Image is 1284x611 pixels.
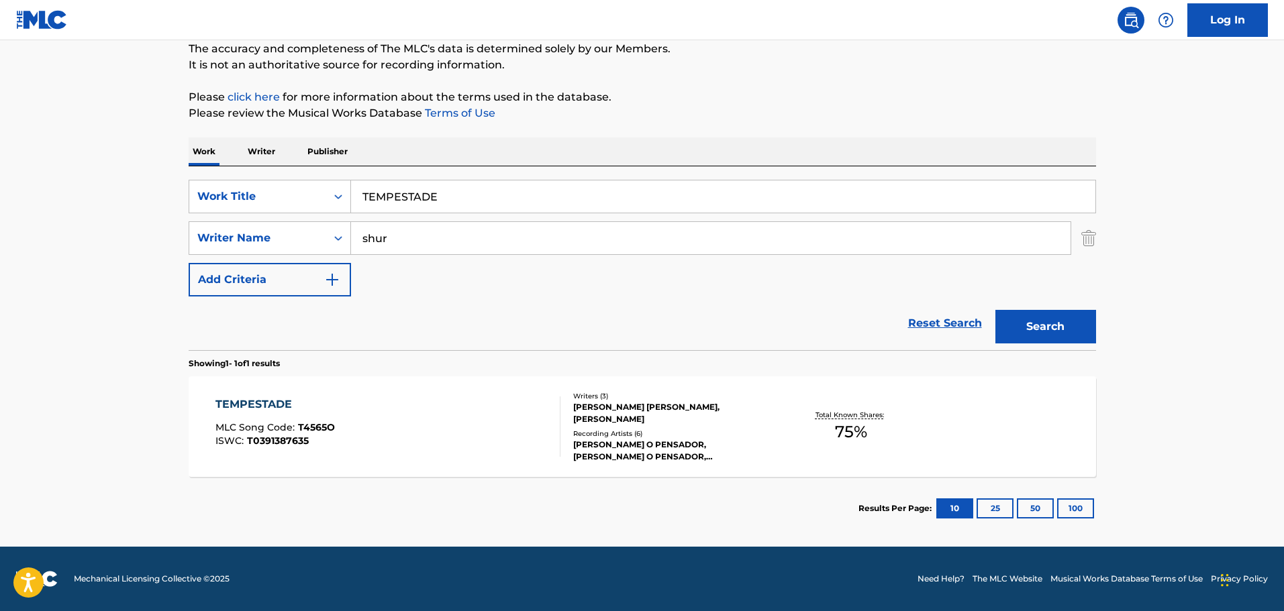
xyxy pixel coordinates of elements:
[197,188,318,205] div: Work Title
[215,396,335,412] div: TEMPESTADE
[573,439,776,463] div: [PERSON_NAME] O PENSADOR, [PERSON_NAME] O PENSADOR, [PERSON_NAME] O PENSADOR, [PERSON_NAME], [PER...
[189,376,1096,477] a: TEMPESTADEMLC Song Code:T4565OISWC:T0391387635Writers (3)[PERSON_NAME] [PERSON_NAME], [PERSON_NAM...
[189,357,280,370] p: Showing 1 - 1 of 1 results
[189,57,1096,73] p: It is not an authoritative source for recording information.
[197,230,318,246] div: Writer Name
[573,401,776,425] div: [PERSON_NAME] [PERSON_NAME], [PERSON_NAME]
[1057,498,1094,518] button: 100
[1017,498,1054,518] button: 50
[1050,573,1203,585] a: Musical Works Database Terms of Use
[1217,547,1284,611] iframe: Chat Widget
[858,502,935,514] p: Results Per Page:
[74,573,230,585] span: Mechanical Licensing Collective © 2025
[1221,560,1229,600] div: Drag
[973,573,1042,585] a: The MLC Website
[422,107,495,119] a: Terms of Use
[573,391,776,401] div: Writers ( 3 )
[189,89,1096,105] p: Please for more information about the terms used in the database.
[995,310,1096,343] button: Search
[1081,221,1096,255] img: Delete Criterion
[1187,3,1268,37] a: Log In
[816,410,887,420] p: Total Known Shares:
[573,429,776,439] div: Recording Artists ( 6 )
[1152,7,1179,34] div: Help
[918,573,965,585] a: Need Help?
[228,91,280,103] a: click here
[189,41,1096,57] p: The accuracy and completeness of The MLC's data is determined solely by our Members.
[1158,12,1174,28] img: help
[16,10,68,30] img: MLC Logo
[324,272,340,288] img: 9d2ae6d4665cec9f34b9.svg
[298,421,335,433] span: T4565O
[303,137,352,166] p: Publisher
[244,137,279,166] p: Writer
[215,435,247,447] span: ISWC :
[16,571,58,587] img: logo
[189,137,219,166] p: Work
[835,420,867,444] span: 75 %
[1118,7,1144,34] a: Public Search
[1123,12,1139,28] img: search
[1211,573,1268,585] a: Privacy Policy
[189,263,351,296] button: Add Criteria
[189,180,1096,350] form: Search Form
[977,498,1014,518] button: 25
[247,435,309,447] span: T0391387635
[901,309,989,338] a: Reset Search
[936,498,973,518] button: 10
[189,105,1096,121] p: Please review the Musical Works Database
[215,421,298,433] span: MLC Song Code :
